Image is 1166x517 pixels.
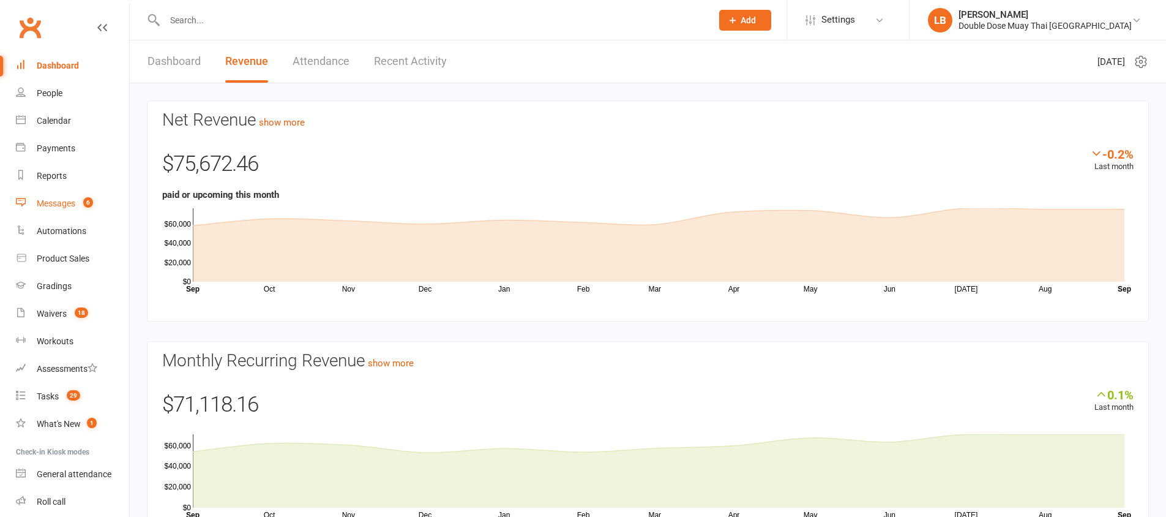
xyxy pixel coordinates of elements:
[16,80,129,107] a: People
[16,52,129,80] a: Dashboard
[16,107,129,135] a: Calendar
[16,488,129,516] a: Roll call
[37,171,67,181] div: Reports
[293,40,349,83] a: Attendance
[37,497,65,507] div: Roll call
[37,226,86,236] div: Automations
[37,88,62,98] div: People
[821,6,855,34] span: Settings
[75,308,88,318] span: 18
[37,61,79,70] div: Dashboard
[16,162,129,190] a: Reports
[37,391,59,401] div: Tasks
[16,410,129,438] a: What's New1
[16,273,129,300] a: Gradings
[741,15,756,25] span: Add
[162,352,1134,371] h3: Monthly Recurring Revenue
[1090,147,1134,160] div: -0.2%
[1097,55,1125,69] span: [DATE]
[16,383,129,410] a: Tasks 29
[162,388,1134,428] div: $71,118.16
[959,20,1132,31] div: Double Dose Muay Thai [GEOGRAPHIC_DATA]
[959,9,1132,20] div: [PERSON_NAME]
[37,364,97,374] div: Assessments
[1094,388,1134,401] div: 0.1%
[928,8,952,32] div: LB
[225,40,268,83] a: Revenue
[83,197,93,208] span: 6
[16,328,129,355] a: Workouts
[162,189,279,200] strong: paid or upcoming this month
[16,245,129,273] a: Product Sales
[162,111,1134,130] h3: Net Revenue
[16,190,129,217] a: Messages 6
[16,217,129,245] a: Automations
[16,135,129,162] a: Payments
[37,254,89,263] div: Product Sales
[37,469,111,479] div: General attendance
[16,461,129,488] a: General attendance kiosk mode
[162,147,1134,187] div: $75,672.46
[37,419,81,429] div: What's New
[16,355,129,383] a: Assessments
[37,281,72,291] div: Gradings
[374,40,447,83] a: Recent Activity
[37,143,75,153] div: Payments
[368,358,414,369] a: show more
[16,300,129,328] a: Waivers 18
[37,198,75,208] div: Messages
[37,309,67,319] div: Waivers
[259,117,305,128] a: show more
[148,40,201,83] a: Dashboard
[1094,388,1134,414] div: Last month
[1090,147,1134,173] div: Last month
[87,418,97,428] span: 1
[15,12,45,43] a: Clubworx
[67,390,80,401] span: 29
[37,116,71,126] div: Calendar
[719,10,771,31] button: Add
[37,336,73,346] div: Workouts
[161,12,703,29] input: Search...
